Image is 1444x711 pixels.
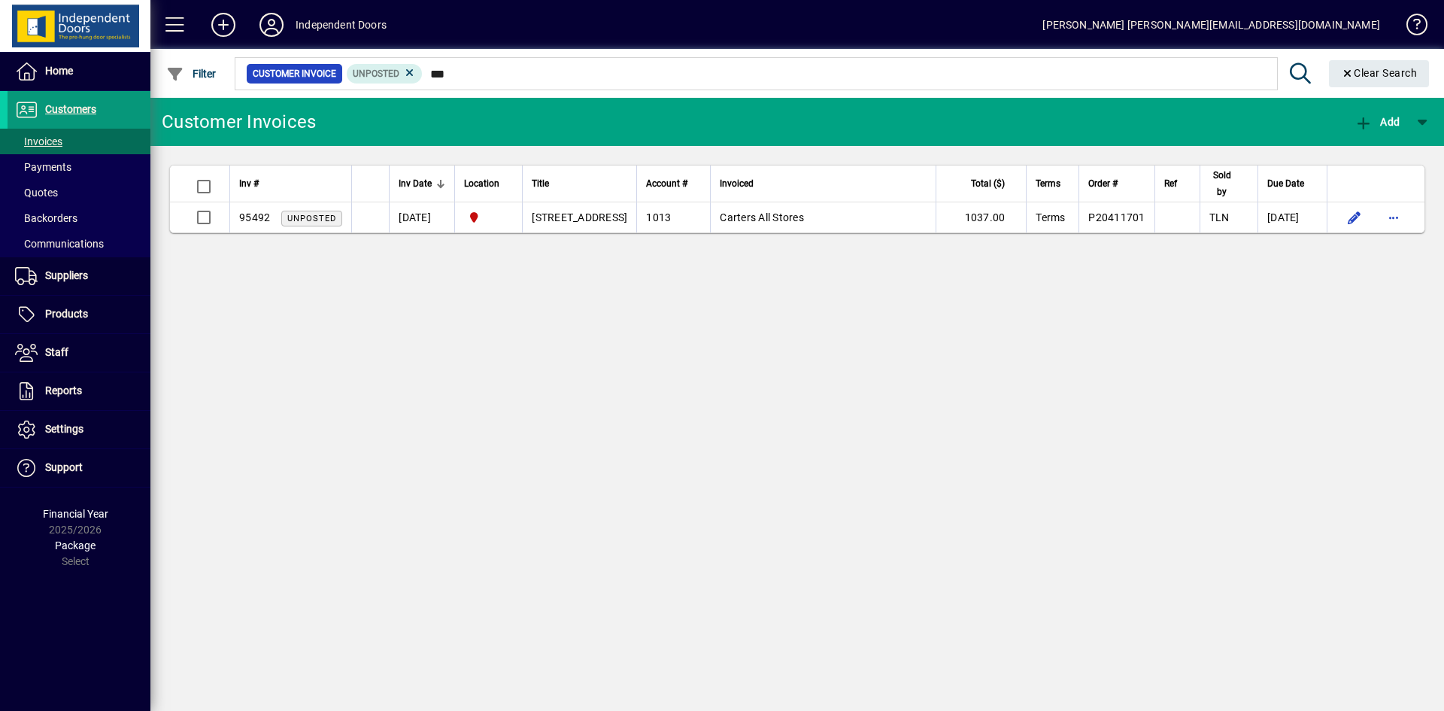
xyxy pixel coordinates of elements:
[1209,167,1236,200] span: Sold by
[162,110,316,134] div: Customer Invoices
[1164,175,1191,192] div: Ref
[1042,13,1380,37] div: [PERSON_NAME] [PERSON_NAME][EMAIL_ADDRESS][DOMAIN_NAME]
[8,53,150,90] a: Home
[162,60,220,87] button: Filter
[1164,175,1177,192] span: Ref
[1341,67,1418,79] span: Clear Search
[166,68,217,80] span: Filter
[15,161,71,173] span: Payments
[8,296,150,333] a: Products
[464,209,513,226] span: Christchurch
[945,175,1018,192] div: Total ($)
[8,154,150,180] a: Payments
[646,175,701,192] div: Account #
[15,135,62,147] span: Invoices
[15,238,104,250] span: Communications
[45,346,68,358] span: Staff
[646,175,687,192] span: Account #
[45,461,83,473] span: Support
[1209,211,1230,223] span: TLN
[936,202,1026,232] td: 1037.00
[8,372,150,410] a: Reports
[532,211,627,223] span: [STREET_ADDRESS]
[8,231,150,257] a: Communications
[15,187,58,199] span: Quotes
[399,175,445,192] div: Inv Date
[8,205,150,231] a: Backorders
[646,211,671,223] span: 1013
[8,129,150,154] a: Invoices
[720,175,754,192] span: Invoiced
[720,211,804,223] span: Carters All Stores
[287,214,336,223] span: Unposted
[45,103,96,115] span: Customers
[239,175,342,192] div: Inv #
[1036,175,1060,192] span: Terms
[45,269,88,281] span: Suppliers
[464,175,513,192] div: Location
[239,175,259,192] span: Inv #
[1267,175,1318,192] div: Due Date
[43,508,108,520] span: Financial Year
[353,68,399,79] span: Unposted
[347,64,423,84] mat-chip: Customer Invoice Status: Unposted
[199,11,247,38] button: Add
[15,212,77,224] span: Backorders
[8,449,150,487] a: Support
[8,334,150,372] a: Staff
[45,423,83,435] span: Settings
[1351,108,1403,135] button: Add
[532,175,549,192] span: Title
[1088,175,1145,192] div: Order #
[55,539,96,551] span: Package
[8,180,150,205] a: Quotes
[1355,116,1400,128] span: Add
[1329,60,1430,87] button: Clear
[1088,175,1118,192] span: Order #
[1395,3,1425,52] a: Knowledge Base
[1209,167,1249,200] div: Sold by
[8,257,150,295] a: Suppliers
[532,175,627,192] div: Title
[1257,202,1327,232] td: [DATE]
[239,211,270,223] span: 95492
[720,175,927,192] div: Invoiced
[45,308,88,320] span: Products
[389,202,454,232] td: [DATE]
[296,13,387,37] div: Independent Doors
[1088,211,1145,223] span: P20411701
[8,411,150,448] a: Settings
[971,175,1005,192] span: Total ($)
[45,384,82,397] span: Reports
[45,65,73,77] span: Home
[1036,211,1065,223] span: Terms
[464,175,499,192] span: Location
[253,66,336,81] span: Customer Invoice
[1267,175,1304,192] span: Due Date
[1382,205,1406,229] button: More options
[247,11,296,38] button: Profile
[1342,205,1367,229] button: Edit
[399,175,432,192] span: Inv Date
